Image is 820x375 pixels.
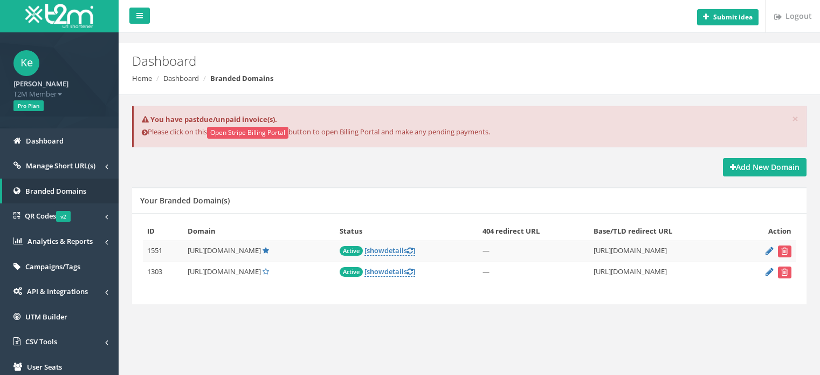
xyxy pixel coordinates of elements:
button: × [792,113,798,125]
span: UTM Builder [25,312,67,322]
span: show [367,246,384,255]
span: Campaigns/Tags [25,262,80,271]
th: Domain [183,222,336,241]
h2: Dashboard [132,54,692,68]
img: T2M [25,4,93,28]
span: Active [340,246,363,256]
strong: Add New Domain [730,162,800,172]
span: T2M Member [13,89,105,99]
strong: You have pastdue/unpaid invoice(s). [150,114,277,124]
span: Dashboard [26,136,64,146]
span: CSV Tools [25,337,57,346]
span: Ke [13,50,39,76]
a: [showdetails] [364,246,415,256]
td: 1303 [143,262,183,283]
th: Base/TLD redirect URL [589,222,737,241]
td: [URL][DOMAIN_NAME] [589,241,737,262]
a: [showdetails] [364,267,415,277]
a: Dashboard [163,73,199,83]
span: Manage Short URL(s) [26,161,95,171]
span: Pro Plan [13,100,44,111]
td: — [478,262,590,283]
a: Default [263,246,269,255]
span: API & Integrations [27,287,88,296]
button: Open Stripe Billing Portal [207,127,288,139]
span: Branded Domains [25,186,86,196]
a: Set Default [263,267,269,276]
strong: Branded Domains [210,73,273,83]
b: Submit idea [713,12,753,22]
button: Submit idea [697,9,759,25]
span: Analytics & Reports [27,236,93,246]
span: [URL][DOMAIN_NAME] [188,246,261,255]
span: [URL][DOMAIN_NAME] [188,267,261,276]
a: [PERSON_NAME] T2M Member [13,76,105,99]
span: show [367,267,384,276]
strong: [PERSON_NAME] [13,79,68,88]
span: User Seats [27,362,62,372]
th: Status [335,222,478,241]
span: v2 [56,211,71,222]
td: [URL][DOMAIN_NAME] [589,262,737,283]
div: Please click on this button to open Billing Portal and make any pending payments. [132,106,807,148]
td: 1551 [143,241,183,262]
span: QR Codes [25,211,71,221]
th: 404 redirect URL [478,222,590,241]
span: Active [340,267,363,277]
h5: Your Branded Domain(s) [140,196,230,204]
th: ID [143,222,183,241]
th: Action [738,222,796,241]
a: Add New Domain [723,158,807,176]
td: — [478,241,590,262]
a: Home [132,73,152,83]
